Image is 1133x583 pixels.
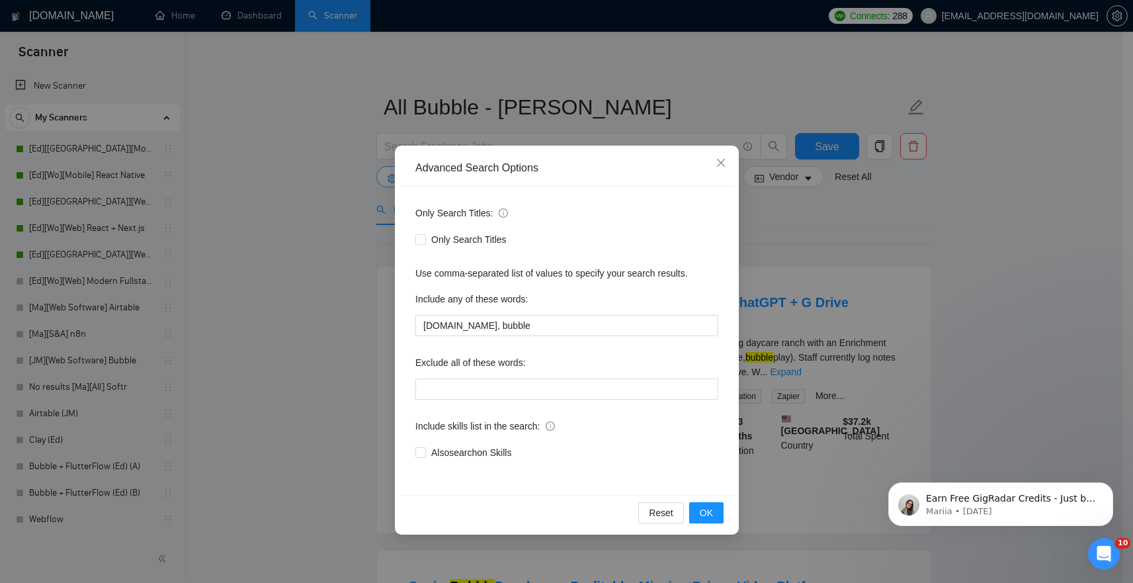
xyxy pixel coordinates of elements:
span: 10 [1115,538,1130,549]
span: info-circle [499,208,508,218]
label: Include any of these words: [415,289,528,310]
span: close [716,157,726,168]
span: info-circle [546,422,555,431]
span: Also search on Skills [426,445,517,460]
span: OK [699,506,712,520]
div: Advanced Search Options [415,161,718,175]
button: Close [703,146,739,181]
div: Use comma-separated list of values to specify your search results. [415,266,718,281]
label: Exclude all of these words: [415,352,526,373]
iframe: Intercom notifications message [868,455,1133,547]
button: Reset [638,502,684,523]
button: OK [689,502,723,523]
span: Only Search Titles [426,232,512,247]
iframe: Intercom live chat [1088,538,1120,570]
span: Only Search Titles: [415,206,508,220]
span: Reset [649,506,673,520]
span: Include skills list in the search: [415,419,555,433]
